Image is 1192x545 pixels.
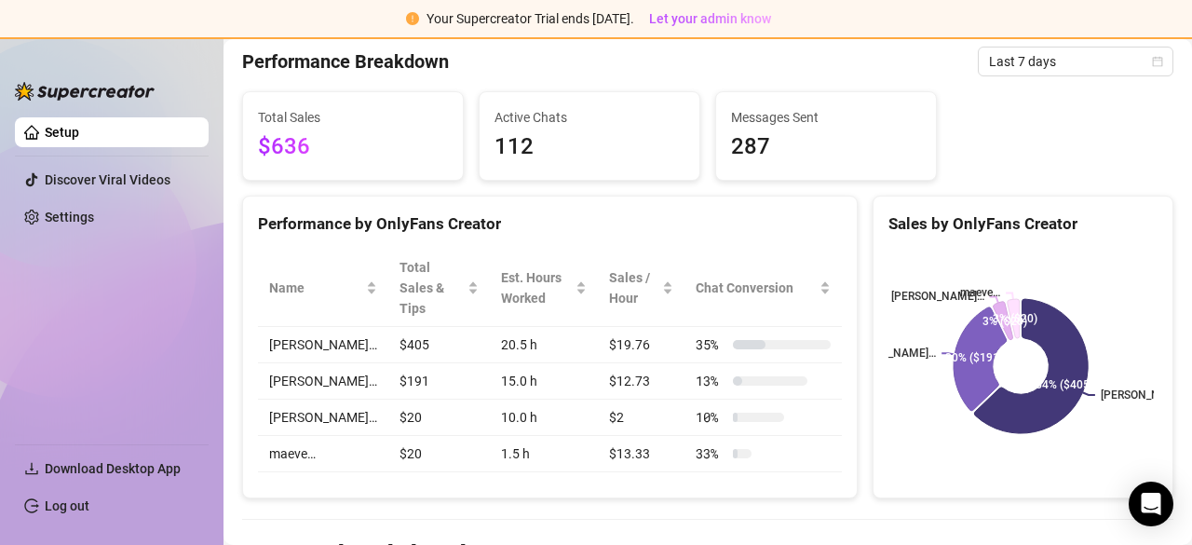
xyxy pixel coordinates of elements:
td: $20 [388,400,490,436]
td: maeve… [258,436,388,472]
span: exclamation-circle [406,12,419,25]
a: Settings [45,210,94,225]
img: logo-BBDzfeDw.svg [15,82,155,101]
span: Messages Sent [731,107,921,128]
td: [PERSON_NAME]… [258,363,388,400]
th: Sales / Hour [598,250,684,327]
td: [PERSON_NAME]… [258,400,388,436]
div: Sales by OnlyFans Creator [888,211,1158,237]
span: 112 [494,129,684,165]
text: maeve… [960,287,1000,300]
span: 287 [731,129,921,165]
span: Let your admin know [649,11,771,26]
a: Discover Viral Videos [45,172,170,187]
td: $20 [388,436,490,472]
button: Let your admin know [642,7,779,30]
td: $13.33 [598,436,684,472]
span: 35 % [696,334,725,355]
span: 10 % [696,407,725,428]
td: $191 [388,363,490,400]
span: $636 [258,129,448,165]
div: Est. Hours Worked [501,267,572,308]
td: $19.76 [598,327,684,363]
span: Your Supercreator Trial ends [DATE]. [427,11,634,26]
text: [PERSON_NAME]… [844,347,937,360]
th: Total Sales & Tips [388,250,490,327]
div: Performance by OnlyFans Creator [258,211,842,237]
span: Total Sales [258,107,448,128]
td: $2 [598,400,684,436]
div: Open Intercom Messenger [1129,482,1173,526]
th: Name [258,250,388,327]
td: $405 [388,327,490,363]
th: Chat Conversion [684,250,842,327]
td: 20.5 h [490,327,598,363]
span: 13 % [696,371,725,391]
span: 33 % [696,443,725,464]
span: download [24,461,39,476]
span: Chat Conversion [696,278,816,298]
span: Name [269,278,362,298]
span: Download Desktop App [45,461,181,476]
text: [PERSON_NAME]… [891,291,984,304]
span: Last 7 days [989,48,1162,75]
span: calendar [1152,56,1163,67]
a: Log out [45,498,89,513]
span: Total Sales & Tips [400,257,464,319]
td: 1.5 h [490,436,598,472]
td: 10.0 h [490,400,598,436]
td: 15.0 h [490,363,598,400]
h4: Performance Breakdown [242,48,449,75]
td: $12.73 [598,363,684,400]
a: Setup [45,125,79,140]
span: Sales / Hour [609,267,658,308]
td: [PERSON_NAME]… [258,327,388,363]
span: Active Chats [494,107,684,128]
